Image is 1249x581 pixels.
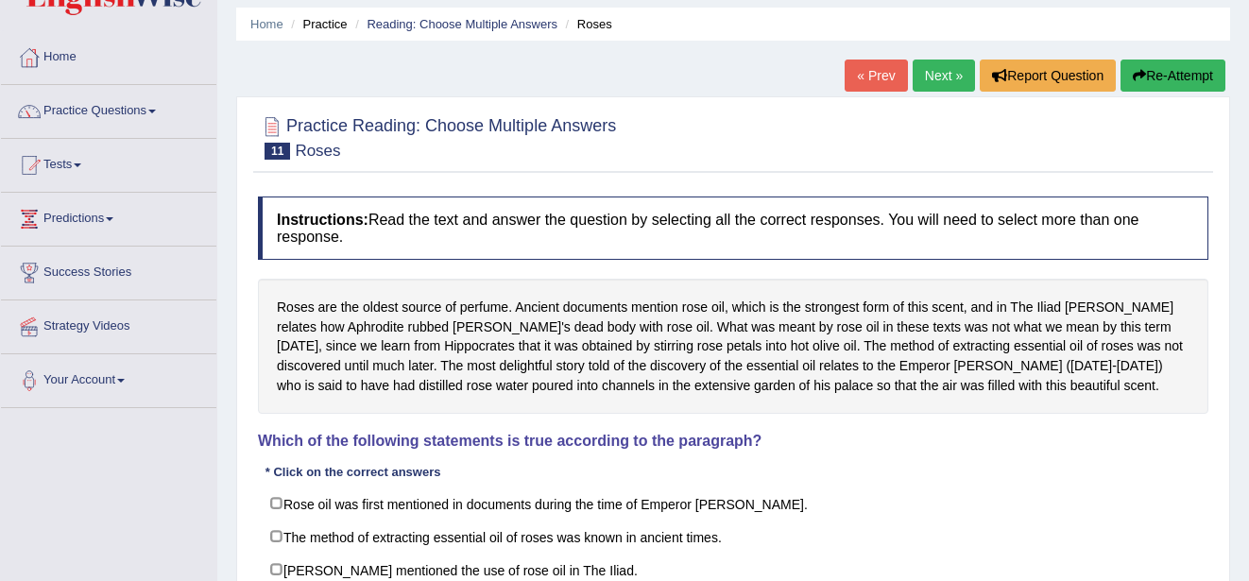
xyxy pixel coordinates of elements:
[295,142,340,160] small: Roses
[258,487,1208,521] label: Rose oil was first mentioned in documents during the time of Emperor [PERSON_NAME].
[250,17,283,31] a: Home
[1,247,216,294] a: Success Stories
[258,112,616,160] h2: Practice Reading: Choose Multiple Answers
[561,15,612,33] li: Roses
[258,433,1208,450] h4: Which of the following statements is true according to the paragraph?
[980,60,1116,92] button: Report Question
[258,464,448,482] div: * Click on the correct answers
[277,212,368,228] b: Instructions:
[1,193,216,240] a: Predictions
[845,60,907,92] a: « Prev
[1,354,216,402] a: Your Account
[367,17,557,31] a: Reading: Choose Multiple Answers
[1,31,216,78] a: Home
[1,85,216,132] a: Practice Questions
[1,139,216,186] a: Tests
[258,197,1208,260] h4: Read the text and answer the question by selecting all the correct responses. You will need to se...
[258,279,1208,414] div: Roses are the oldest source of perfume. Ancient documents mention rose oil, which is the stronges...
[286,15,347,33] li: Practice
[1,300,216,348] a: Strategy Videos
[265,143,290,160] span: 11
[258,520,1208,554] label: The method of extracting essential oil of roses was known in ancient times.
[913,60,975,92] a: Next »
[1121,60,1225,92] button: Re-Attempt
